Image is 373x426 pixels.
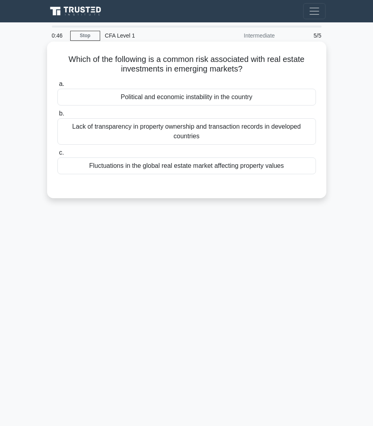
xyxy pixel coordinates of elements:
span: c. [59,149,64,156]
div: 0:46 [47,28,70,44]
a: Stop [70,31,100,41]
div: Fluctuations in the global real estate market affecting property values [57,157,316,174]
div: Intermediate [210,28,280,44]
button: Toggle navigation [303,3,326,19]
span: a. [59,80,64,87]
div: CFA Level 1 [100,28,210,44]
span: b. [59,110,64,117]
div: Lack of transparency in property ownership and transaction records in developed countries [57,118,316,145]
div: 5/5 [280,28,326,44]
div: Political and economic instability in the country [57,89,316,106]
h5: Which of the following is a common risk associated with real estate investments in emerging markets? [57,54,317,74]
